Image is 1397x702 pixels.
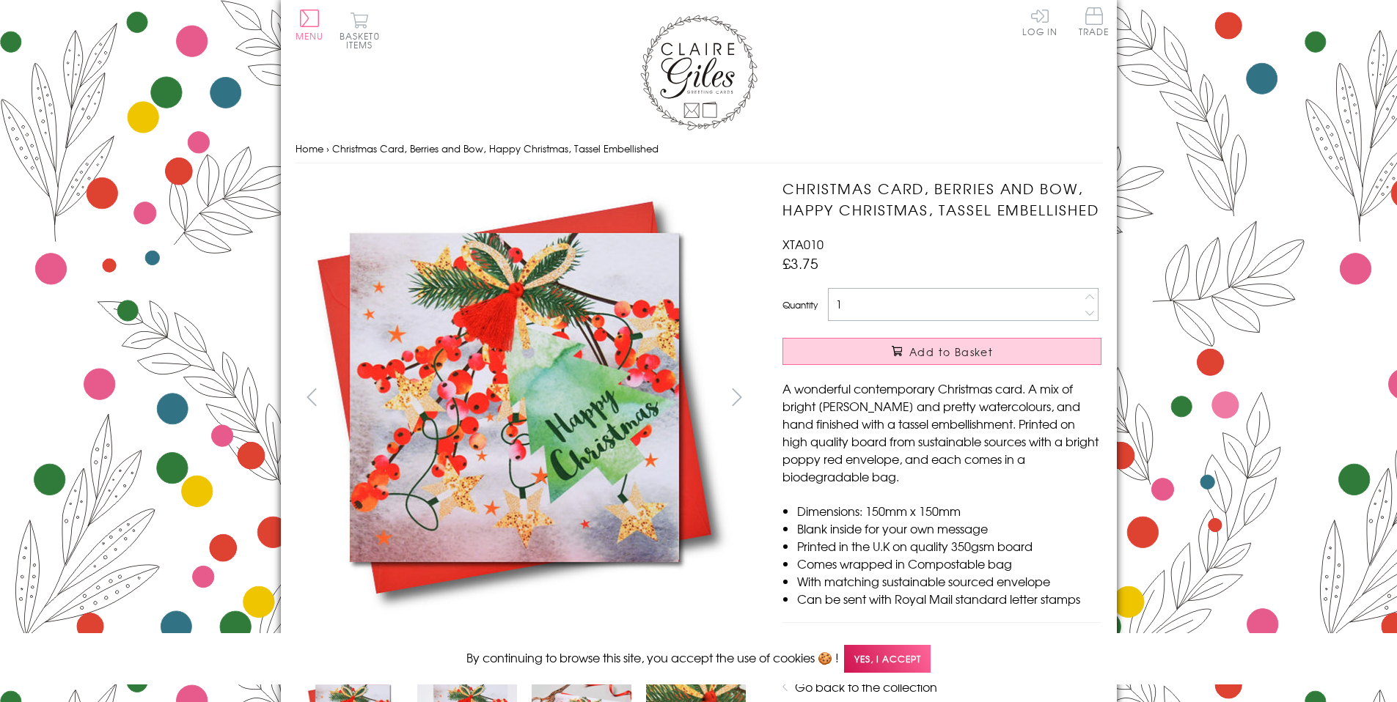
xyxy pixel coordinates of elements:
[340,12,380,49] button: Basket0 items
[782,380,1101,485] p: A wonderful contemporary Christmas card. A mix of bright [PERSON_NAME] and pretty watercolours, a...
[296,141,323,155] a: Home
[720,380,753,413] button: next
[332,141,659,155] span: Christmas Card, Berries and Bow, Happy Christmas, Tassel Embellished
[1079,7,1110,36] span: Trade
[795,678,937,695] a: Go back to the collection
[296,134,1102,164] nav: breadcrumbs
[1079,7,1110,39] a: Trade
[797,502,1101,520] li: Dimensions: 150mm x 150mm
[782,338,1101,365] button: Add to Basket
[909,344,993,359] span: Add to Basket
[753,178,1193,618] img: Christmas Card, Berries and Bow, Happy Christmas, Tassel Embellished
[295,178,735,617] img: Christmas Card, Berries and Bow, Happy Christmas, Tassel Embellished
[296,10,324,40] button: Menu
[1022,7,1057,36] a: Log In
[782,235,824,253] span: XTA010
[782,298,818,311] label: Quantity
[782,253,818,273] span: £3.75
[797,590,1101,607] li: Can be sent with Royal Mail standard letter stamps
[296,380,329,413] button: prev
[296,29,324,43] span: Menu
[782,178,1101,221] h1: Christmas Card, Berries and Bow, Happy Christmas, Tassel Embellished
[797,572,1101,590] li: With matching sustainable sourced envelope
[346,29,380,51] span: 0 items
[797,537,1101,555] li: Printed in the U.K on quality 350gsm board
[797,555,1101,572] li: Comes wrapped in Compostable bag
[326,141,329,155] span: ›
[797,520,1101,537] li: Blank inside for your own message
[844,645,931,673] span: Yes, I accept
[640,15,758,130] img: Claire Giles Greetings Cards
